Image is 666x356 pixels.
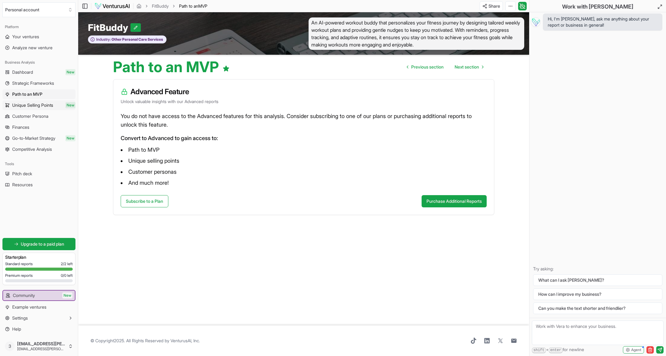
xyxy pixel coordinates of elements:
h3: Starter plan [5,254,73,260]
span: FitBuddy [88,22,130,33]
span: Path to an [179,3,198,9]
span: Analyze new venture [12,45,53,51]
kbd: shift [532,347,546,353]
button: How can I improve my business? [533,288,662,300]
a: Go to previous page [402,61,448,73]
nav: pagination [402,61,488,73]
kbd: enter [549,347,563,353]
img: Vera [531,17,540,27]
button: Select an organization [2,2,75,17]
a: Subscribe to a Plan [121,195,168,207]
a: Upgrade to a paid plan [2,238,75,250]
a: Competitive Analysis [2,144,75,154]
li: Unique selling points [121,156,487,166]
a: Go to next page [450,61,488,73]
span: New [65,135,75,141]
span: Industry: [96,37,111,42]
button: Purchase Additional Reports [422,195,487,207]
span: Other Personal Care Services [111,37,163,42]
a: Resources [2,180,75,190]
a: Finances [2,122,75,132]
span: 0 / 0 left [61,273,73,278]
a: Path to an MVP [2,89,75,99]
span: 3 [5,341,15,351]
button: 3[EMAIL_ADDRESS][PERSON_NAME][DOMAIN_NAME][EMAIL_ADDRESS][PERSON_NAME][DOMAIN_NAME] [2,339,75,354]
a: Pitch deck [2,169,75,179]
span: Next section [455,64,479,70]
span: Hi, I'm [PERSON_NAME], ask me anything about your report or business in general! [548,16,657,28]
a: Go-to-Market StrategyNew [2,133,75,143]
span: Example ventures [12,304,46,310]
span: Go-to-Market Strategy [12,135,55,141]
div: Platform [2,22,75,32]
button: Share [480,1,503,11]
span: Standard reports [5,261,33,266]
p: Try asking: [533,266,662,272]
span: Unique Selling Points [12,102,53,108]
span: Settings [12,315,28,321]
button: Can you make the text shorter and friendlier? [533,302,662,314]
a: CommunityNew [3,291,75,300]
li: Customer personas [121,167,487,177]
span: New [65,69,75,75]
span: + for newline [532,347,584,353]
h3: Advanced Feature [121,87,487,97]
span: Pitch deck [12,171,32,177]
div: Business Analysis [2,57,75,67]
span: Resources [12,182,33,188]
span: New [62,292,72,299]
img: logo [94,2,130,10]
span: Agent [631,347,641,352]
span: Finances [12,124,29,130]
div: Tools [2,159,75,169]
span: [EMAIL_ADDRESS][PERSON_NAME][DOMAIN_NAME] [17,341,66,347]
a: Example ventures [2,302,75,312]
span: Dashboard [12,69,33,75]
span: Share [489,3,500,9]
button: Agent [623,346,644,354]
a: Help [2,324,75,334]
span: Community [13,292,35,299]
li: And much more! [121,178,487,188]
span: 2 / 2 left [61,261,73,266]
span: Path to anMVP [179,3,207,9]
span: © Copyright 2025 . All Rights Reserved by . [90,338,200,344]
span: Competitive Analysis [12,146,52,152]
h2: Work with [PERSON_NAME] [562,2,633,11]
span: Help [12,326,21,332]
h1: Path to an MVP [113,60,230,74]
p: Convert to Advanced to gain access to: [121,134,487,143]
nav: breadcrumb [137,3,207,9]
span: Path to an MVP [12,91,42,97]
span: New [65,102,75,108]
a: Analyze new venture [2,43,75,53]
a: Your ventures [2,32,75,42]
span: [EMAIL_ADDRESS][PERSON_NAME][DOMAIN_NAME] [17,347,66,351]
span: Upgrade to a paid plan [21,241,64,247]
button: Settings [2,313,75,323]
li: Path to MVP [121,145,487,155]
a: Strategic Frameworks [2,78,75,88]
p: You do not have access to the Advanced features for this analysis. Consider subscribing to one of... [121,112,487,129]
span: Customer Persona [12,113,48,119]
span: Previous section [411,64,444,70]
p: Unlock valuable insights with our Advanced reports [121,98,487,105]
span: Your ventures [12,34,39,40]
span: Premium reports [5,273,33,278]
span: An AI-powered workout buddy that personalizes your fitness journey by designing tailored weekly w... [309,17,524,50]
a: VenturusAI, Inc [170,338,199,343]
a: DashboardNew [2,67,75,77]
a: Customer Persona [2,111,75,121]
span: Strategic Frameworks [12,80,54,86]
a: Unique Selling PointsNew [2,100,75,110]
button: Industry:Other Personal Care Services [88,35,166,44]
a: FitBuddy [152,3,169,9]
button: What can I ask [PERSON_NAME]? [533,274,662,286]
